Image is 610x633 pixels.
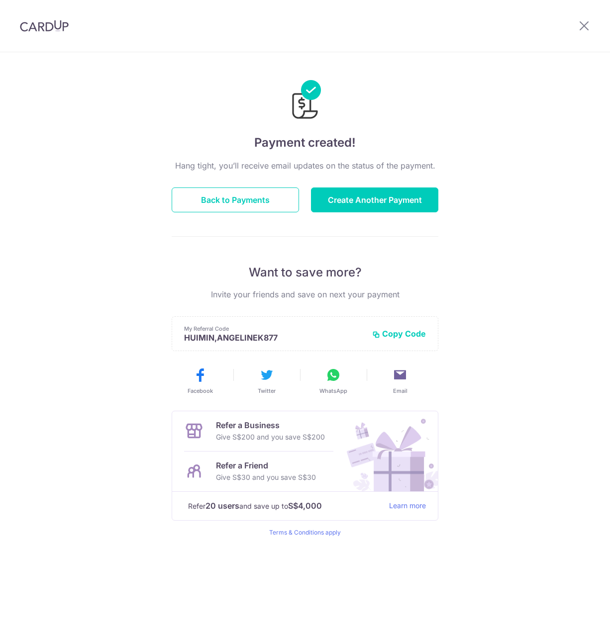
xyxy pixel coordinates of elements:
[188,387,213,395] span: Facebook
[172,160,438,172] p: Hang tight, you’ll receive email updates on the status of the payment.
[188,500,381,512] p: Refer and save up to
[216,471,316,483] p: Give S$30 and you save S$30
[184,325,364,333] p: My Referral Code
[371,367,429,395] button: Email
[269,529,341,536] a: Terms & Conditions apply
[216,431,325,443] p: Give S$200 and you save S$200
[172,187,299,212] button: Back to Payments
[20,20,69,32] img: CardUp
[337,411,438,491] img: Refer
[172,265,438,280] p: Want to save more?
[372,329,426,339] button: Copy Code
[393,387,407,395] span: Email
[172,134,438,152] h4: Payment created!
[311,187,438,212] button: Create Another Payment
[205,500,239,512] strong: 20 users
[171,367,229,395] button: Facebook
[389,500,426,512] a: Learn more
[216,419,325,431] p: Refer a Business
[216,459,316,471] p: Refer a Friend
[304,367,363,395] button: WhatsApp
[258,387,276,395] span: Twitter
[288,500,322,512] strong: S$4,000
[172,288,438,300] p: Invite your friends and save on next your payment
[319,387,347,395] span: WhatsApp
[184,333,364,343] p: HUIMIN,ANGELINEK877
[237,367,296,395] button: Twitter
[289,80,321,122] img: Payments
